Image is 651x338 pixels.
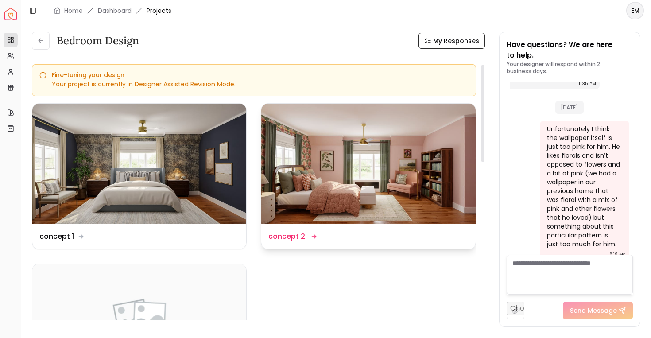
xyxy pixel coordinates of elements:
a: concept 1concept 1 [32,103,247,249]
div: 11:35 PM [579,79,596,88]
span: EM [627,3,643,19]
dd: concept 1 [39,231,74,242]
h3: Bedroom design [57,34,139,48]
a: Home [64,6,83,15]
a: Spacejoy [4,8,17,20]
div: Unfortunately I think the wallpaper itself is just too pink for him. He likes florals and isn’t o... [547,124,620,249]
div: 6:19 AM [609,249,626,258]
span: [DATE] [555,101,584,114]
button: My Responses [418,33,485,49]
dd: concept 2 [268,231,305,242]
a: concept 2concept 2 [261,103,476,249]
span: My Responses [433,36,479,45]
span: Projects [147,6,171,15]
img: concept 2 [261,104,475,224]
p: Your designer will respond within 2 business days. [507,61,633,75]
h5: Fine-tuning your design [39,72,469,78]
p: Have questions? We are here to help. [507,39,633,61]
nav: breadcrumb [54,6,171,15]
img: Spacejoy Logo [4,8,17,20]
a: Dashboard [98,6,132,15]
div: Your project is currently in Designer Assisted Revision Mode. [39,80,469,89]
button: EM [626,2,644,19]
img: concept 1 [32,104,246,224]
